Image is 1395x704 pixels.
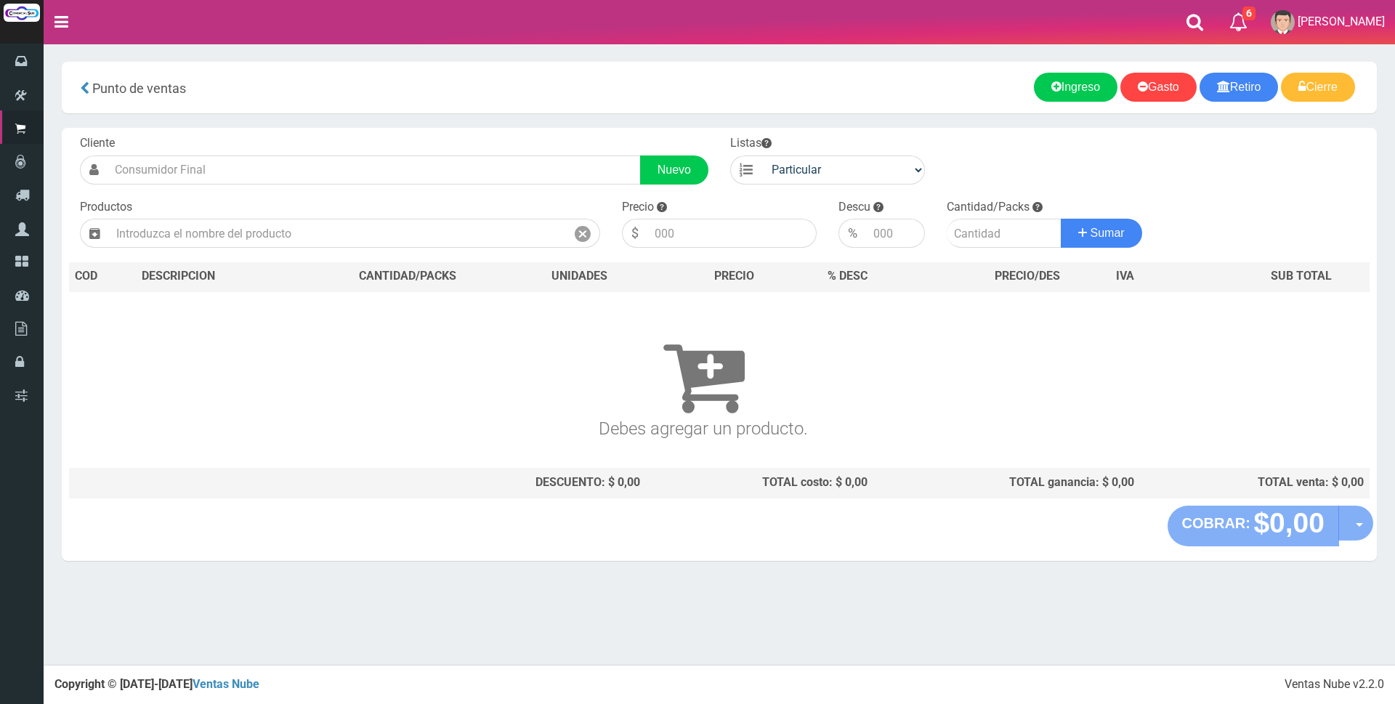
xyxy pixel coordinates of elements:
[1271,268,1332,285] span: SUB TOTAL
[80,199,132,216] label: Productos
[714,268,754,285] span: PRECIO
[622,219,647,248] div: $
[92,81,186,96] span: Punto de ventas
[730,135,772,152] label: Listas
[1091,227,1125,239] span: Sumar
[136,262,302,291] th: DES
[1146,474,1364,491] div: TOTAL venta: $ 0,00
[514,262,645,291] th: UNIDADES
[54,677,259,691] strong: Copyright © [DATE]-[DATE]
[193,677,259,691] a: Ventas Nube
[866,219,925,248] input: 000
[302,262,514,291] th: CANTIDAD/PACKS
[622,199,654,216] label: Precio
[652,474,868,491] div: TOTAL costo: $ 0,00
[838,199,870,216] label: Descu
[995,269,1060,283] span: PRECIO/DES
[828,269,868,283] span: % DESC
[1168,506,1340,546] button: COBRAR: $0,00
[1271,10,1295,34] img: User Image
[307,474,640,491] div: DESCUENTO: $ 0,00
[1182,515,1250,531] strong: COBRAR:
[80,135,115,152] label: Cliente
[647,219,817,248] input: 000
[1200,73,1279,102] a: Retiro
[1253,507,1325,538] strong: $0,00
[947,199,1030,216] label: Cantidad/Packs
[1281,73,1355,102] a: Cierre
[1298,15,1385,28] span: [PERSON_NAME]
[109,219,566,248] input: Introduzca el nombre del producto
[4,4,40,22] img: Logo grande
[163,269,215,283] span: CRIPCION
[1285,676,1384,693] div: Ventas Nube v2.2.0
[1034,73,1117,102] a: Ingreso
[108,155,641,185] input: Consumidor Final
[75,312,1332,438] h3: Debes agregar un producto.
[947,219,1062,248] input: Cantidad
[838,219,866,248] div: %
[1116,269,1134,283] span: IVA
[1120,73,1197,102] a: Gasto
[1242,7,1255,20] span: 6
[879,474,1134,491] div: TOTAL ganancia: $ 0,00
[640,155,708,185] a: Nuevo
[69,262,136,291] th: COD
[1061,219,1142,248] button: Sumar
